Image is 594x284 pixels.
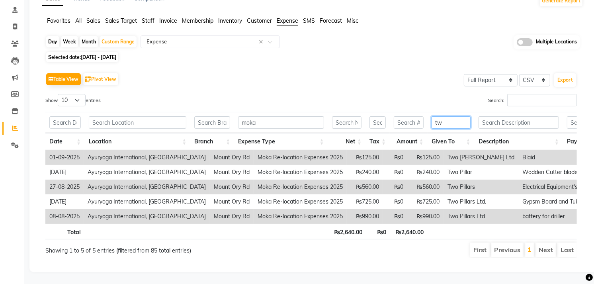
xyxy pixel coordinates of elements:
td: [DATE] [45,194,84,209]
td: Moka Re-location Expenses 2025 [254,180,347,194]
td: Two Pillars Ltd [444,209,518,224]
div: Showing 1 to 5 of 5 entries (filtered from 85 total entries) [45,242,260,255]
th: Expense Type: activate to sort column ascending [234,133,328,150]
span: Customer [247,17,272,24]
img: pivot.png [85,76,91,82]
td: Two [PERSON_NAME] Ltd [444,150,518,165]
button: Table View [46,73,81,85]
td: ₨0 [383,165,407,180]
td: ₨0 [383,209,407,224]
span: Expense [277,17,298,24]
th: Given To: activate to sort column ascending [428,133,475,150]
input: Search: [507,94,577,106]
input: Search Location [89,116,186,129]
div: Custom Range [100,36,137,47]
span: All [75,17,82,24]
td: Mount Ory Rd [210,150,254,165]
div: Day [46,36,59,47]
td: Two Pillar [444,165,518,180]
td: Two Pillars Ltd. [444,194,518,209]
td: Moka Re-location Expenses 2025 [254,165,347,180]
td: ₨0 [383,180,407,194]
td: ₨560.00 [347,180,383,194]
div: Week [61,36,78,47]
input: Search Description [479,116,559,129]
input: Search Net [332,116,361,129]
th: Description: activate to sort column ascending [475,133,563,150]
td: Ayuryoga International, [GEOGRAPHIC_DATA] [84,165,210,180]
label: Search: [488,94,577,106]
span: Staff [142,17,154,24]
input: Search Amount [394,116,424,129]
input: Search Branch [194,116,230,129]
div: Month [80,36,98,47]
span: Forecast [320,17,342,24]
td: 27-08-2025 [45,180,84,194]
td: ₨725.00 [347,194,383,209]
td: ₨990.00 [347,209,383,224]
span: Multiple Locations [536,38,577,46]
td: Ayuryoga International, [GEOGRAPHIC_DATA] [84,209,210,224]
td: ₨990.00 [407,209,444,224]
input: Search Tax [369,116,386,129]
td: 01-09-2025 [45,150,84,165]
th: Branch: activate to sort column ascending [190,133,234,150]
span: Sales Target [105,17,137,24]
td: ₨0 [383,194,407,209]
td: ₨0 [383,150,407,165]
td: Mount Ory Rd [210,165,254,180]
span: Sales [86,17,100,24]
th: Amount: activate to sort column ascending [390,133,428,150]
span: Clear all [259,38,266,46]
select: Showentries [58,94,86,106]
td: 08-08-2025 [45,209,84,224]
span: Misc [347,17,358,24]
button: Export [554,73,576,87]
input: Search Expense Type [238,116,324,129]
td: Ayuryoga International, [GEOGRAPHIC_DATA] [84,150,210,165]
th: ₨0 [366,224,390,239]
td: ₨560.00 [407,180,444,194]
th: Total [45,224,85,239]
td: Mount Ory Rd [210,194,254,209]
td: ₨125.00 [347,150,383,165]
th: Tax: activate to sort column ascending [365,133,390,150]
td: ₨240.00 [407,165,444,180]
th: Date: activate to sort column ascending [45,133,85,150]
td: ₨725.00 [407,194,444,209]
td: Mount Ory Rd [210,209,254,224]
th: ₨2,640.00 [390,224,428,239]
span: SMS [303,17,315,24]
td: Ayuryoga International, [GEOGRAPHIC_DATA] [84,194,210,209]
td: Moka Re-location Expenses 2025 [254,209,347,224]
td: Moka Re-location Expenses 2025 [254,150,347,165]
td: Ayuryoga International, [GEOGRAPHIC_DATA] [84,180,210,194]
td: ₨240.00 [347,165,383,180]
th: Net: activate to sort column ascending [328,133,365,150]
button: Pivot View [83,73,118,85]
input: Search Date [49,116,81,129]
th: ₨2,640.00 [328,224,366,239]
td: [DATE] [45,165,84,180]
td: ₨125.00 [407,150,444,165]
th: Location: activate to sort column ascending [85,133,190,150]
td: Moka Re-location Expenses 2025 [254,194,347,209]
span: Selected date: [46,52,118,62]
span: Favorites [47,17,70,24]
span: Membership [182,17,213,24]
td: Mount Ory Rd [210,180,254,194]
span: Inventory [218,17,242,24]
input: Search Given To [432,116,471,129]
span: Invoice [159,17,177,24]
label: Show entries [45,94,101,106]
span: [DATE] - [DATE] [81,54,116,60]
td: Two Pillars [444,180,518,194]
a: 1 [528,245,531,253]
